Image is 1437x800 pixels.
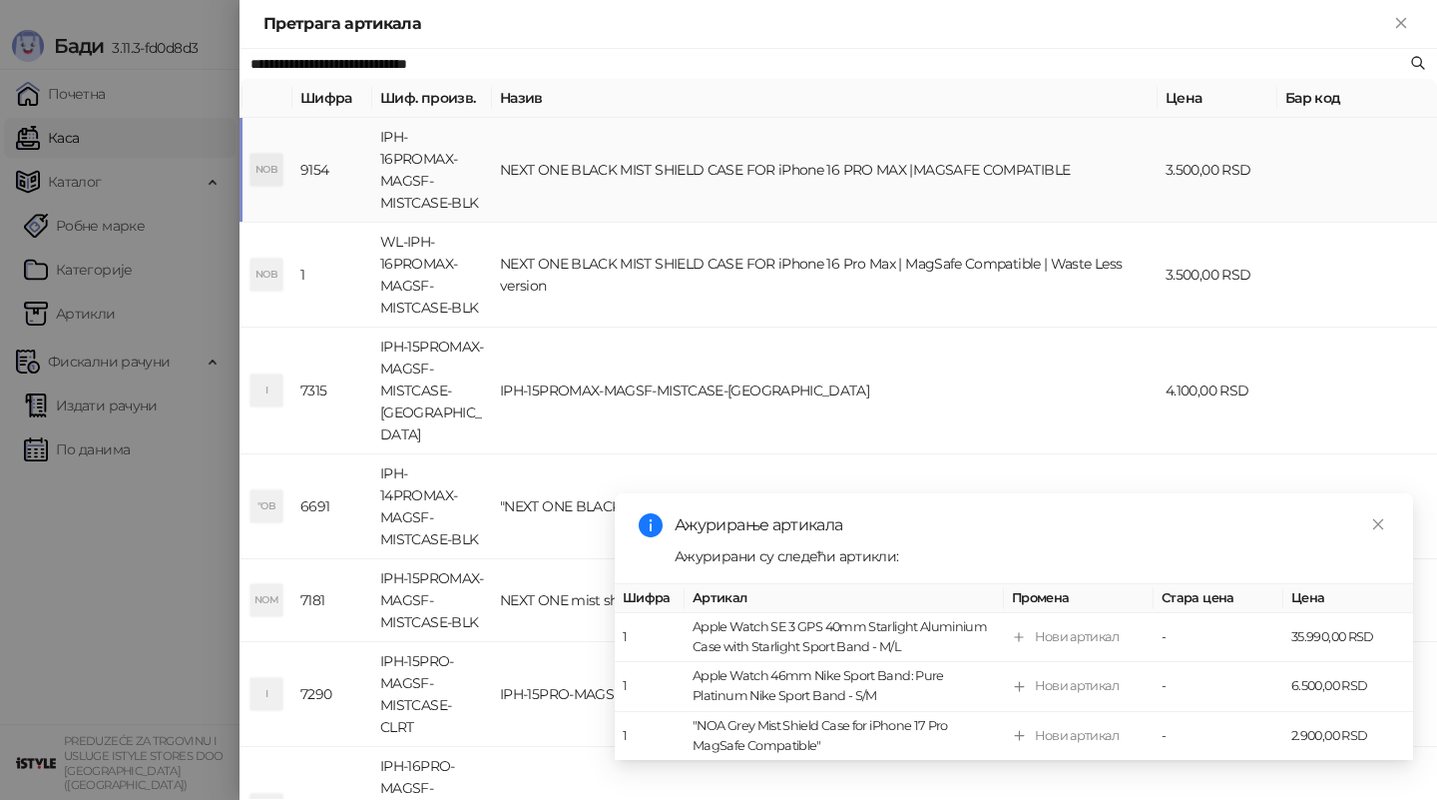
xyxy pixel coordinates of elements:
[250,375,282,406] div: I
[250,678,282,710] div: I
[292,328,372,454] td: 7315
[1283,584,1413,613] th: Цена
[685,663,1004,712] td: Apple Watch 46mm Nike Sport Band: Pure Platinum Nike Sport Band - S/M
[492,118,1158,223] td: NEXT ONE BLACK MIST SHIELD CASE FOR iPhone 16 PRO MAX |MAGSAFE COMPATIBLE
[372,118,492,223] td: IPH-16PROMAX-MAGSF-MISTCASE-BLK
[615,584,685,613] th: Шифра
[292,79,372,118] th: Шифра
[615,663,685,712] td: 1
[292,559,372,642] td: 7181
[372,559,492,642] td: IPH-15PROMAX-MAGSF-MISTCASE-BLK
[1035,677,1119,697] div: Нови артикал
[492,79,1158,118] th: Назив
[492,454,1158,559] td: "NEXT ONE BLACK MIST SHIELD CASE FOR IPHONE 14 PRO MAX MAGSAFE COMPATIBLE"
[292,118,372,223] td: 9154
[372,642,492,747] td: IPH-15PRO-MAGSF-MISTCASE-CLRT
[1154,663,1283,712] td: -
[372,223,492,328] td: WL-IPH-16PROMAX-MAGSF-MISTCASE-BLK
[675,545,1389,567] div: Ажурирани су следећи артикли:
[639,513,663,537] span: info-circle
[1277,79,1437,118] th: Бар код
[1158,328,1277,454] td: 4.100,00 RSD
[1283,613,1413,662] td: 35.990,00 RSD
[372,328,492,454] td: IPH-15PROMAX-MAGSF-MISTCASE-[GEOGRAPHIC_DATA]
[492,223,1158,328] td: NEXT ONE BLACK MIST SHIELD CASE FOR iPhone 16 Pro Max | MagSafe Compatible | Waste Less version
[250,259,282,291] div: NOB
[1004,584,1154,613] th: Промена
[1371,517,1385,531] span: close
[1283,712,1413,761] td: 2.900,00 RSD
[675,513,1389,537] div: Ажурирање артикала
[685,712,1004,761] td: "NOA Grey Mist Shield Case for iPhone 17 Pro MagSafe Compatible"
[615,613,685,662] td: 1
[1154,712,1283,761] td: -
[1283,663,1413,712] td: 6.500,00 RSD
[263,12,1389,36] div: Претрага артикала
[1389,12,1413,36] button: Close
[685,613,1004,662] td: Apple Watch SE 3 GPS 40mm Starlight Aluminium Case with Starlight Sport Band - M/L
[250,154,282,186] div: NOB
[1154,584,1283,613] th: Стара цена
[615,712,685,761] td: 1
[292,454,372,559] td: 6691
[372,79,492,118] th: Шиф. произв.
[685,584,1004,613] th: Артикал
[1367,513,1389,535] a: Close
[1158,223,1277,328] td: 3.500,00 RSD
[250,490,282,522] div: "OB
[492,328,1158,454] td: IPH-15PROMAX-MAGSF-MISTCASE-[GEOGRAPHIC_DATA]
[1158,118,1277,223] td: 3.500,00 RSD
[492,559,1158,642] td: NEXT ONE mist shield case MagSafe compatible for iPhone 15 Pro Max | Black
[1158,79,1277,118] th: Цена
[1035,726,1119,746] div: Нови артикал
[292,223,372,328] td: 1
[1158,454,1277,559] td: 3.500,00 RSD
[250,584,282,616] div: NOM
[492,642,1158,747] td: IPH-15PRO-MAGSF-MISTCASE-CLRT
[1154,613,1283,662] td: -
[372,454,492,559] td: IPH-14PROMAX-MAGSF-MISTCASE-BLK
[292,642,372,747] td: 7290
[1035,627,1119,647] div: Нови артикал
